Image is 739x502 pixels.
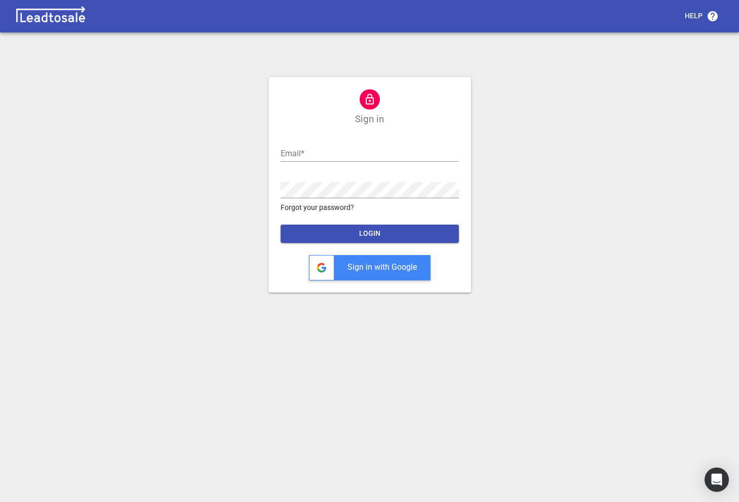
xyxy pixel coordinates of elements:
div: Open Intercom Messenger [705,468,729,492]
input: Email [281,146,459,162]
a: Forgot your password? [281,202,459,213]
span: LOGIN [289,229,451,239]
h1: Sign in [355,114,384,125]
p: Help [685,11,703,21]
span: Sign in with Google [347,262,417,272]
img: logo [12,6,89,26]
button: LOGIN [281,225,459,243]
